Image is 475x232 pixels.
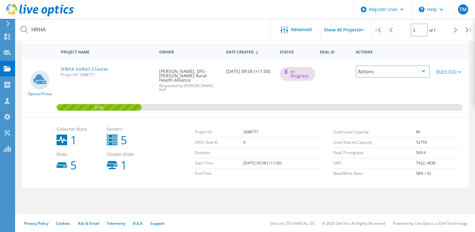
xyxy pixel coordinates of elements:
[61,73,153,77] span: Project ID: 3088771
[459,7,467,12] span: TM
[223,59,277,80] div: [DATE] 09:58 (+11:00)
[333,127,416,137] td: Used Local Capacity
[416,158,459,168] td: 7422, 4838
[416,137,459,148] td: 52793
[159,84,220,91] span: Requested by [PERSON_NAME], Dell
[78,221,99,226] a: Ads & Email
[280,67,315,81] div: In Progress
[121,160,127,171] b: 1
[317,46,353,57] div: Deal Id
[121,135,127,146] b: 5
[393,221,467,226] li: Powered by Live Optics, a Dell Technology
[333,148,416,158] td: Peak Throughput
[416,168,459,179] td: 58% / 42
[195,137,243,148] td: SFDC Deal ID
[150,221,165,226] a: Support
[6,13,74,18] a: Live Optics Dashboard
[70,160,77,171] b: 5
[322,221,385,226] li: © 2025 Dell Inc. All Rights Reserved
[223,46,277,58] div: Date Created
[61,67,109,71] a: HRHA VxRail Cluster
[107,152,151,157] span: Cluster Disks
[156,59,223,98] div: [PERSON_NAME], DFS - [PERSON_NAME] Rural Health Alliance
[333,158,416,168] td: IOPS
[291,27,312,32] span: Advanced
[371,19,384,41] div: |
[57,127,100,131] span: Collector Runs
[57,152,100,157] span: Disks
[195,158,243,168] td: Start Time
[16,19,271,41] input: Search projects by name, owner, ID, company, etc
[56,221,70,226] a: Cookies
[462,19,475,41] div: |
[416,127,459,137] td: 89
[416,148,459,158] td: 509.4
[356,65,430,78] div: Actions
[195,127,243,137] td: Project ID
[57,104,142,110] span: 21%
[24,221,48,226] a: Privacy Policy
[436,69,466,74] div: More Info
[70,135,77,146] b: 1
[243,127,321,137] td: 3088771
[243,158,321,168] td: [DATE] 09:58 (+11:00)
[333,168,416,179] td: Read/Write Ratio
[133,221,143,226] a: EULA
[28,92,52,96] span: Optical Prime
[243,137,321,148] td: 0
[107,221,125,226] a: Telemetry
[277,46,317,57] div: Status
[333,137,416,148] td: Used Shared Capacity
[195,148,243,158] td: Duration
[353,46,433,57] div: Actions
[270,221,315,226] li: Version: [TECHNICAL_ID]
[195,168,243,179] td: End Time
[419,7,424,12] svg: \n
[107,127,151,131] span: Servers
[429,28,436,33] span: of 1
[58,46,156,57] div: Project Name
[156,46,223,57] div: Owner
